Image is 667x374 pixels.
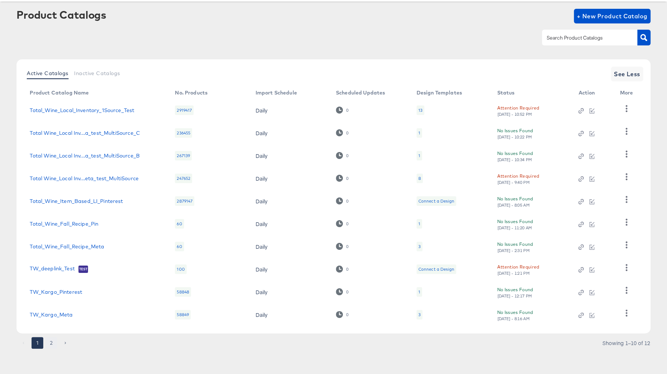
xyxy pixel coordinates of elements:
div: 0 [346,199,349,204]
a: Total Wine_Local Inv...a_test_MultiSource_B [30,153,139,159]
div: 3 [417,310,422,319]
div: Product Catalogs [17,9,106,21]
a: Total_Wine_Fall_Recipe_Meta [30,244,104,249]
div: 0 [336,129,349,136]
div: 0 [346,267,349,272]
div: 0 [336,311,349,318]
div: 0 [346,176,349,181]
button: Attention Required[DATE] - 9:40 PM [497,172,539,185]
div: Connect a Design [417,196,456,206]
div: 1 [417,219,422,229]
button: Go to next page [59,337,71,349]
div: Attention Required [497,263,539,271]
div: 58849 [175,310,191,319]
div: 0 [346,244,349,249]
div: 0 [336,243,349,250]
div: 3 [417,242,422,251]
div: 0 [346,312,349,317]
div: 0 [336,107,349,114]
div: [DATE] - 9:40 PM [497,180,530,185]
td: Daily [250,281,330,303]
td: Daily [250,167,330,190]
span: Active Catalogs [27,70,68,76]
div: 0 [336,266,349,273]
div: 100 [175,264,186,274]
span: Test [78,266,88,272]
span: Inactive Catalogs [74,70,120,76]
th: Action [572,87,614,99]
div: 8 [418,175,421,181]
div: Product Catalog Name [30,90,89,96]
div: 0 [346,130,349,136]
th: Status [491,87,572,99]
div: 1 [417,151,422,160]
td: Daily [250,212,330,235]
div: 8 [417,174,423,183]
span: See Less [614,69,640,79]
button: + New Product Catalog [574,9,650,23]
td: Daily [250,99,330,122]
div: 0 [336,288,349,295]
div: Attention Required [497,104,539,112]
div: 247652 [175,174,192,183]
a: TW_Kargo_Pinterest [30,289,82,295]
div: 1 [417,128,422,138]
a: Total_Wine_Local_Inventory_1Source_Test [30,107,134,113]
a: Total_Wine_Item_Based_LI_Pinterest [30,198,123,204]
button: page 1 [32,337,43,349]
span: + New Product Catalog [577,11,648,21]
div: 0 [336,197,349,204]
div: 13 [418,107,422,113]
div: 0 [336,220,349,227]
div: 1 [418,289,420,295]
td: Daily [250,303,330,326]
div: [DATE] - 1:21 PM [497,271,530,276]
div: Import Schedule [256,90,297,96]
button: Attention Required[DATE] - 1:21 PM [497,263,539,276]
button: Go to page 2 [45,337,57,349]
div: 2879147 [175,196,194,206]
div: Connect a Design [417,264,456,274]
a: Total Wine_Local Inv...a_test_MultiSource_C [30,130,140,136]
div: 13 [417,105,424,115]
div: 3 [418,244,421,249]
div: Attention Required [497,172,539,180]
nav: pagination navigation [17,337,72,349]
div: Design Templates [417,90,462,96]
div: 1 [418,221,420,227]
div: 1 [418,130,420,136]
div: Connect a Design [418,266,454,272]
div: 3 [418,312,421,318]
div: Showing 1–10 of 12 [602,340,650,345]
div: 0 [336,175,349,182]
div: 60 [175,242,184,251]
div: 2919417 [175,105,194,115]
td: Daily [250,235,330,258]
div: 1 [418,153,420,159]
div: 236455 [175,128,192,138]
button: Attention Required[DATE] - 10:52 PM [497,104,539,117]
td: Daily [250,258,330,281]
div: 58848 [175,287,191,297]
td: Daily [250,122,330,144]
th: More [614,87,642,99]
a: TW_Kargo_Meta [30,312,73,318]
td: Daily [250,144,330,167]
div: 0 [346,289,349,295]
button: See Less [611,67,643,81]
div: 267139 [175,151,192,160]
div: No. Products [175,90,208,96]
div: 60 [175,219,184,229]
a: Total Wine_Local Inv...eta_test_MultiSource [30,175,138,181]
input: Search Product Catalogs [545,34,623,42]
a: TW_deeplink_Test [30,266,74,273]
div: Scheduled Updates [336,90,385,96]
td: Daily [250,190,330,212]
div: [DATE] - 10:52 PM [497,112,532,117]
div: 0 [346,153,349,158]
a: Total_Wine_Fall_Recipe_Pin [30,221,98,227]
div: 0 [346,108,349,113]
